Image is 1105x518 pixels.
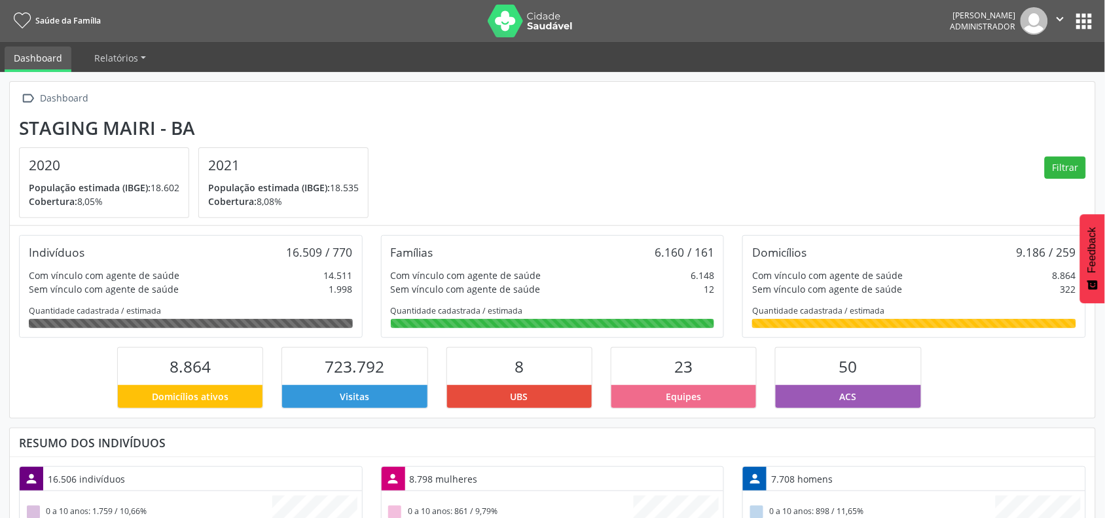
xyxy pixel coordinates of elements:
[391,268,541,282] div: Com vínculo com agente de saúde
[19,117,378,139] div: Staging Mairi - BA
[5,46,71,72] a: Dashboard
[208,181,359,194] p: 18.535
[208,195,257,208] span: Cobertura:
[152,390,228,403] span: Domicílios ativos
[340,390,369,403] span: Visitas
[29,194,179,208] p: 8,05%
[170,356,211,377] span: 8.864
[1053,268,1076,282] div: 8.864
[35,15,101,26] span: Saúde da Família
[1048,7,1073,35] button: 
[29,157,179,174] h4: 2020
[767,468,837,490] div: 7.708 homens
[675,356,693,377] span: 23
[1060,282,1076,296] div: 322
[19,89,91,108] a:  Dashboard
[752,282,902,296] div: Sem vínculo com agente de saúde
[325,356,384,377] span: 723.792
[391,305,715,316] div: Quantidade cadastrada / estimada
[386,472,401,486] i: person
[29,245,84,259] div: Indivíduos
[405,468,482,490] div: 8.798 mulheres
[1017,245,1076,259] div: 9.186 / 259
[208,181,330,194] span: População estimada (IBGE):
[951,10,1016,21] div: [PERSON_NAME]
[19,89,38,108] i: 
[1021,7,1048,35] img: img
[1080,214,1105,303] button: Feedback - Mostrar pesquisa
[29,268,179,282] div: Com vínculo com agente de saúde
[29,181,151,194] span: População estimada (IBGE):
[29,181,179,194] p: 18.602
[24,472,39,486] i: person
[840,390,857,403] span: ACS
[752,305,1076,316] div: Quantidade cadastrada / estimada
[9,10,101,31] a: Saúde da Família
[329,282,353,296] div: 1.998
[1045,157,1086,179] button: Filtrar
[1053,12,1068,26] i: 
[655,245,714,259] div: 6.160 / 161
[29,282,179,296] div: Sem vínculo com agente de saúde
[511,390,528,403] span: UBS
[691,268,714,282] div: 6.148
[85,46,155,69] a: Relatórios
[43,468,130,490] div: 16.506 indivíduos
[704,282,714,296] div: 12
[515,356,524,377] span: 8
[839,356,858,377] span: 50
[38,89,91,108] div: Dashboard
[391,282,541,296] div: Sem vínculo com agente de saúde
[951,21,1016,32] span: Administrador
[208,157,359,174] h4: 2021
[1087,227,1098,273] span: Feedback
[666,390,702,403] span: Equipes
[752,245,806,259] div: Domicílios
[287,245,353,259] div: 16.509 / 770
[752,268,903,282] div: Com vínculo com agente de saúde
[748,472,762,486] i: person
[29,195,77,208] span: Cobertura:
[19,435,1086,450] div: Resumo dos indivíduos
[29,305,353,316] div: Quantidade cadastrada / estimada
[324,268,353,282] div: 14.511
[208,194,359,208] p: 8,08%
[94,52,138,64] span: Relatórios
[1073,10,1096,33] button: apps
[391,245,433,259] div: Famílias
